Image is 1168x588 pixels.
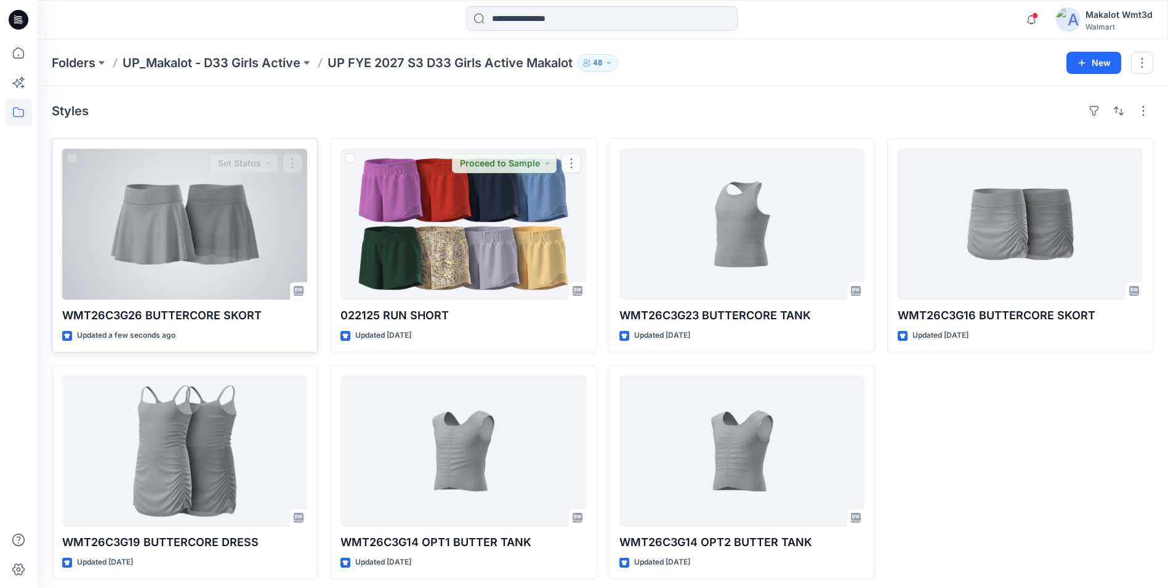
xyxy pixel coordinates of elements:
[62,149,307,300] a: WMT26C3G26 BUTTERCORE SKORT
[634,329,690,342] p: Updated [DATE]
[619,534,864,551] p: WMT26C3G14 OPT2 BUTTER TANK
[578,54,618,71] button: 48
[1066,52,1121,74] button: New
[340,375,586,526] a: WMT26C3G14 OPT1 BUTTER TANK
[898,307,1143,324] p: WMT26C3G16 BUTTERCORE SKORT
[123,54,300,71] a: UP_Makalot - D33 Girls Active
[77,556,133,569] p: Updated [DATE]
[619,307,864,324] p: WMT26C3G23 BUTTERCORE TANK
[912,329,969,342] p: Updated [DATE]
[52,104,89,118] h4: Styles
[1085,22,1153,31] div: Walmart
[898,149,1143,300] a: WMT26C3G16 BUTTERCORE SKORT
[355,556,411,569] p: Updated [DATE]
[52,54,95,71] a: Folders
[1056,7,1081,32] img: avatar
[619,149,864,300] a: WMT26C3G23 BUTTERCORE TANK
[634,556,690,569] p: Updated [DATE]
[340,534,586,551] p: WMT26C3G14 OPT1 BUTTER TANK
[340,149,586,300] a: 022125 RUN SHORT
[77,329,175,342] p: Updated a few seconds ago
[62,307,307,324] p: WMT26C3G26 BUTTERCORE SKORT
[593,56,603,70] p: 48
[619,375,864,526] a: WMT26C3G14 OPT2 BUTTER TANK
[355,329,411,342] p: Updated [DATE]
[62,534,307,551] p: WMT26C3G19 BUTTERCORE DRESS
[340,307,586,324] p: 022125 RUN SHORT
[328,54,573,71] p: UP FYE 2027 S3 D33 Girls Active Makalot
[62,375,307,526] a: WMT26C3G19 BUTTERCORE DRESS
[1085,7,1153,22] div: Makalot Wmt3d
